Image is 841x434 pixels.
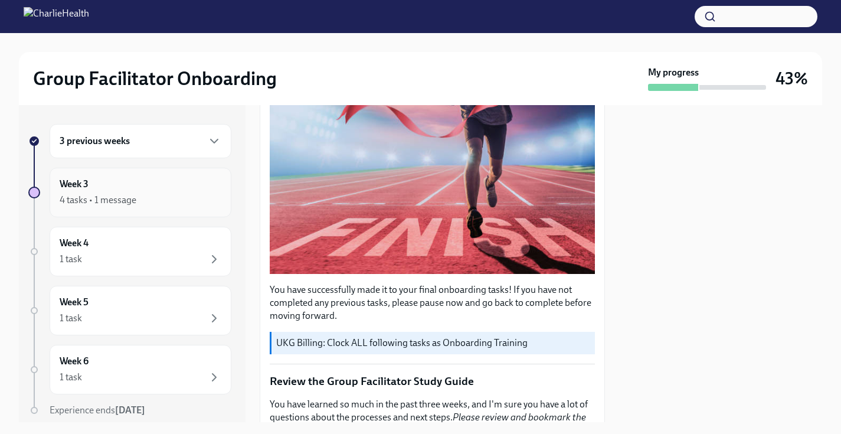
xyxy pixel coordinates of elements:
[60,135,130,148] h6: 3 previous weeks
[648,66,699,79] strong: My progress
[276,337,590,350] p: UKG Billing: Clock ALL following tasks as Onboarding Training
[270,57,595,273] button: Zoom image
[60,253,82,266] div: 1 task
[60,371,82,384] div: 1 task
[60,312,82,325] div: 1 task
[28,168,231,217] a: Week 34 tasks • 1 message
[60,296,89,309] h6: Week 5
[28,286,231,335] a: Week 51 task
[33,67,277,90] h2: Group Facilitator Onboarding
[60,355,89,368] h6: Week 6
[115,404,145,416] strong: [DATE]
[28,345,231,394] a: Week 61 task
[60,194,136,207] div: 4 tasks • 1 message
[270,283,595,322] p: You have successfully made it to your final onboarding tasks! If you have not completed any previ...
[24,7,89,26] img: CharlieHealth
[50,404,145,416] span: Experience ends
[28,227,231,276] a: Week 41 task
[60,178,89,191] h6: Week 3
[50,124,231,158] div: 3 previous weeks
[775,68,808,89] h3: 43%
[270,374,595,389] p: Review the Group Facilitator Study Guide
[60,237,89,250] h6: Week 4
